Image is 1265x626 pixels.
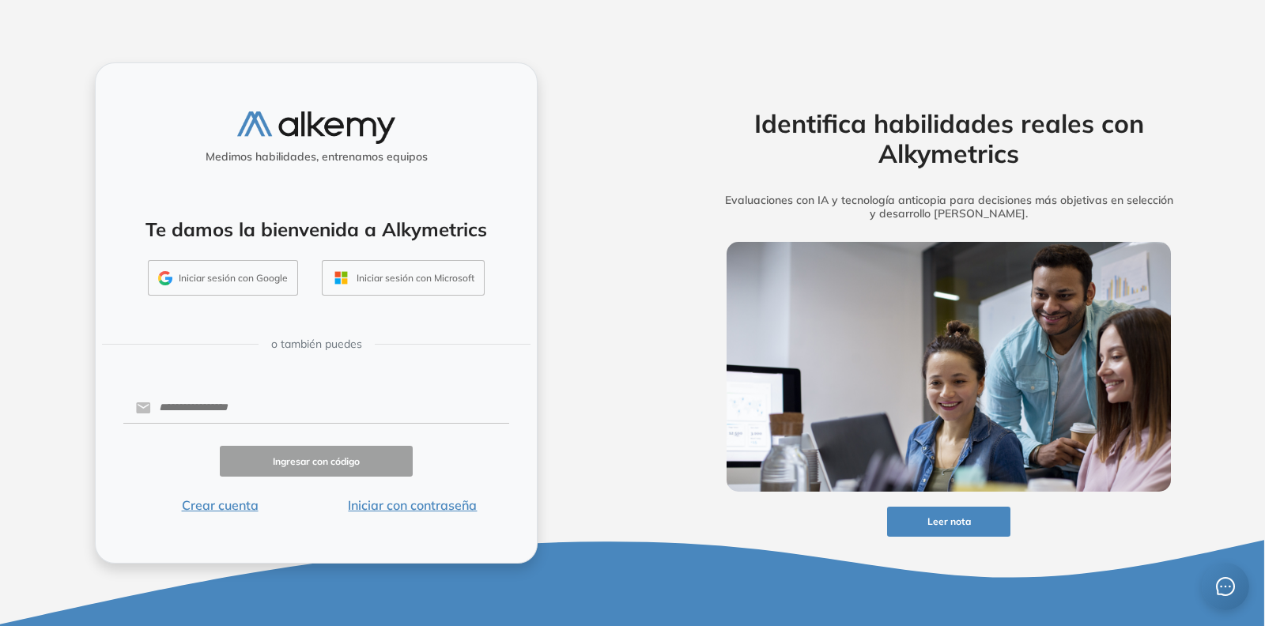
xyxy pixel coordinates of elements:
[116,218,516,241] h4: Te damos la bienvenida a Alkymetrics
[316,496,509,515] button: Iniciar con contraseña
[237,111,395,144] img: logo-alkemy
[702,194,1195,221] h5: Evaluaciones con IA y tecnología anticopia para decisiones más objetivas en selección y desarroll...
[148,260,298,296] button: Iniciar sesión con Google
[322,260,485,296] button: Iniciar sesión con Microsoft
[702,108,1195,169] h2: Identifica habilidades reales con Alkymetrics
[158,271,172,285] img: GMAIL_ICON
[220,446,413,477] button: Ingresar con código
[123,496,316,515] button: Crear cuenta
[332,269,350,287] img: OUTLOOK_ICON
[271,336,362,353] span: o también puedes
[887,507,1010,537] button: Leer nota
[102,150,531,164] h5: Medimos habilidades, entrenamos equipos
[1216,577,1235,596] span: message
[727,242,1171,492] img: img-more-info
